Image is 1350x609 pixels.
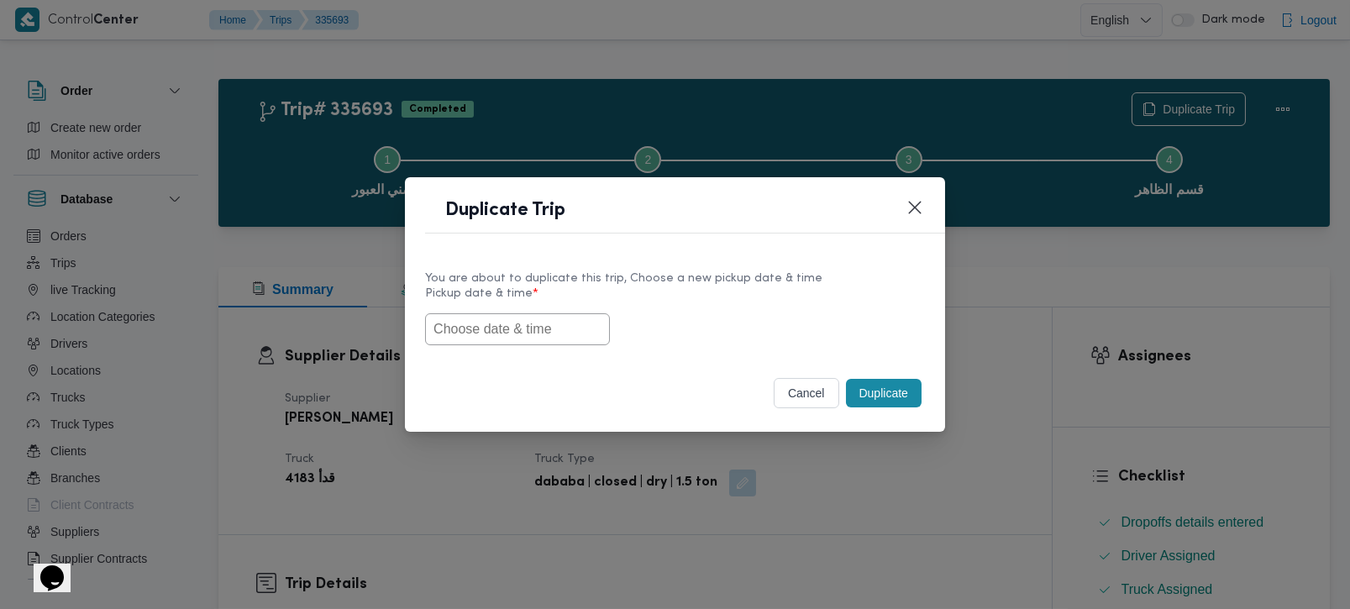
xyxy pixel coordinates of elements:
[445,197,565,224] h1: Duplicate Trip
[905,197,925,218] button: Closes this modal window
[774,378,839,408] button: cancel
[425,287,925,313] label: Pickup date & time
[846,379,922,407] button: Duplicate
[425,270,925,287] div: You are about to duplicate this trip, Choose a new pickup date & time
[17,542,71,592] iframe: chat widget
[425,313,610,345] input: Choose date & time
